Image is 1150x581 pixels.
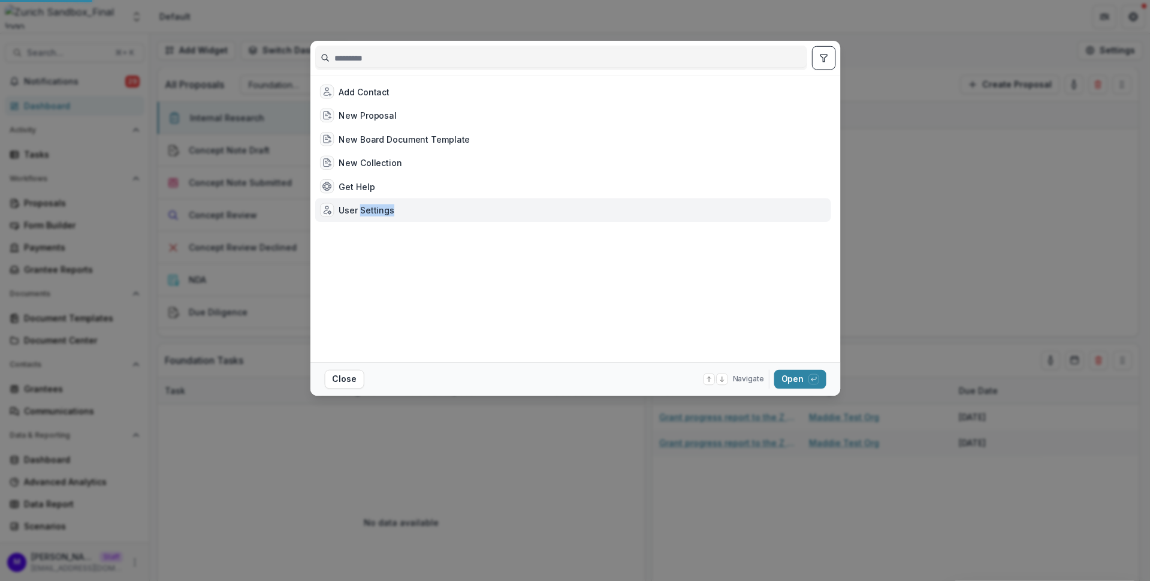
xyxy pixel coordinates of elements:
div: New Board Document Template [339,133,470,145]
div: Add Contact [339,85,390,98]
button: Close [324,370,364,389]
div: New Collection [339,156,402,169]
button: toggle filters [811,46,835,70]
button: Open [774,370,826,389]
div: User Settings [339,204,394,216]
div: Get Help [339,180,375,192]
div: New Proposal [339,109,397,122]
span: Navigate [732,374,763,385]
